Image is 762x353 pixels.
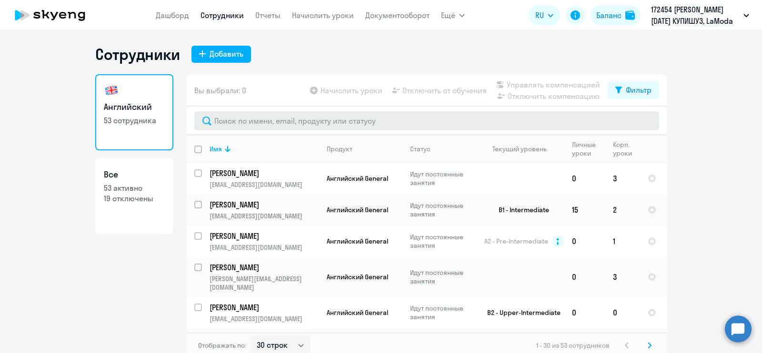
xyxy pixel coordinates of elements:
[484,237,548,245] span: A2 - Pre-Intermediate
[613,140,633,157] div: Корп. уроки
[210,212,319,220] p: [EMAIL_ADDRESS][DOMAIN_NAME]
[210,145,222,153] div: Имя
[104,115,165,126] p: 53 сотрудника
[104,83,119,98] img: english
[210,145,319,153] div: Имя
[210,262,319,273] a: [PERSON_NAME]
[536,341,610,350] span: 1 - 30 из 53 сотрудников
[194,85,246,96] span: Вы выбрали: 0
[104,168,165,181] h3: Все
[210,231,319,241] a: [PERSON_NAME]
[613,140,640,157] div: Корп. уроки
[104,193,165,204] p: 19 отключены
[327,206,388,214] span: Английский General
[210,199,319,210] a: [PERSON_NAME]
[327,145,352,153] div: Продукт
[327,237,388,245] span: Английский General
[201,10,244,20] a: Сотрудники
[608,82,659,99] button: Фильтр
[156,10,189,20] a: Дашборд
[605,226,640,257] td: 1
[191,46,251,63] button: Добавить
[492,145,547,153] div: Текущий уровень
[95,74,173,150] a: Английский53 сотрудника
[596,10,622,21] div: Баланс
[198,341,246,350] span: Отображать по:
[564,163,605,194] td: 0
[327,273,388,281] span: Английский General
[210,302,317,313] p: [PERSON_NAME]
[651,4,740,27] p: 172454 [PERSON_NAME][DATE] КУПИШУЗ, LaModa КУПИШУЗ, ООО
[292,10,354,20] a: Начислить уроки
[327,145,402,153] div: Продукт
[327,308,388,317] span: Английский General
[210,262,317,273] p: [PERSON_NAME]
[529,6,560,25] button: RU
[104,101,165,113] h3: Английский
[410,145,475,153] div: Статус
[210,275,319,292] p: [PERSON_NAME][EMAIL_ADDRESS][DOMAIN_NAME]
[572,140,605,157] div: Личные уроки
[210,243,319,252] p: [EMAIL_ADDRESS][DOMAIN_NAME]
[210,168,319,178] a: [PERSON_NAME]
[564,226,605,257] td: 0
[210,168,317,178] p: [PERSON_NAME]
[104,183,165,193] p: 53 активно
[441,6,465,25] button: Ещё
[564,257,605,297] td: 0
[194,111,659,130] input: Поиск по имени, email, продукту или статусу
[210,231,317,241] p: [PERSON_NAME]
[441,10,455,21] span: Ещё
[605,194,640,226] td: 2
[564,297,605,328] td: 0
[483,145,564,153] div: Текущий уровень
[410,233,475,250] p: Идут постоянные занятия
[591,6,641,25] button: Балансbalance
[564,194,605,226] td: 15
[327,174,388,183] span: Английский General
[95,45,180,64] h1: Сотрудники
[605,257,640,297] td: 3
[646,4,754,27] button: 172454 [PERSON_NAME][DATE] КУПИШУЗ, LaModa КУПИШУЗ, ООО
[572,140,599,157] div: Личные уроки
[410,201,475,218] p: Идут постоянные занятия
[476,297,564,328] td: B2 - Upper-Intermediate
[605,297,640,328] td: 0
[210,302,319,313] a: [PERSON_NAME]
[410,304,475,321] p: Идут постоянные занятия
[95,158,173,234] a: Все53 активно19 отключены
[255,10,281,20] a: Отчеты
[210,180,319,189] p: [EMAIL_ADDRESS][DOMAIN_NAME]
[210,48,243,59] div: Добавить
[410,268,475,285] p: Идут постоянные занятия
[626,84,652,96] div: Фильтр
[625,10,635,20] img: balance
[605,163,640,194] td: 3
[210,199,317,210] p: [PERSON_NAME]
[210,314,319,323] p: [EMAIL_ADDRESS][DOMAIN_NAME]
[410,145,431,153] div: Статус
[476,194,564,226] td: B1 - Intermediate
[365,10,430,20] a: Документооборот
[535,10,544,21] span: RU
[410,170,475,187] p: Идут постоянные занятия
